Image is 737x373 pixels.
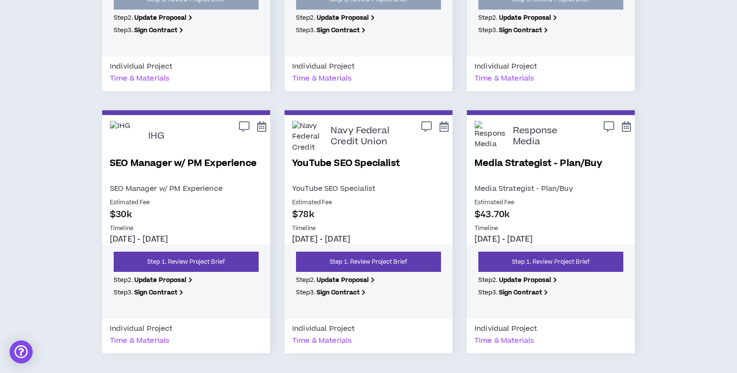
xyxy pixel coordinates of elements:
[114,288,259,297] p: Step 3 .
[110,198,262,207] p: Estimated Fee
[499,288,543,297] b: Sign Contract
[134,288,178,297] b: Sign Contract
[292,198,445,207] p: Estimated Fee
[292,323,355,335] div: Individual Project
[478,288,623,297] p: Step 3 .
[499,276,551,284] b: Update Proposal
[296,13,441,22] p: Step 2 .
[110,208,262,221] p: $30k
[499,26,543,35] b: Sign Contract
[317,26,360,35] b: Sign Contract
[296,252,441,272] a: Step 1. Review Project Brief
[10,340,33,363] div: Open Intercom Messenger
[110,323,173,335] div: Individual Project
[475,60,537,72] div: Individual Project
[134,26,178,35] b: Sign Contract
[114,13,259,22] p: Step 2 .
[478,276,623,284] p: Step 2 .
[292,60,355,72] div: Individual Project
[110,121,141,152] img: IHG
[110,224,262,233] p: Timeline
[331,126,398,147] p: Navy Federal Credit Union
[475,224,627,233] p: Timeline
[110,60,173,72] div: Individual Project
[317,13,369,22] b: Update Proposal
[110,234,262,245] p: [DATE] - [DATE]
[475,157,627,183] a: Media Strategist - Plan/Buy
[513,126,580,147] p: Response Media
[292,183,445,195] p: YouTube SEO Specialist
[134,276,187,284] b: Update Proposal
[292,208,445,221] p: $78k
[317,288,360,297] b: Sign Contract
[114,26,259,35] p: Step 3 .
[110,335,169,347] div: Time & Materials
[475,335,534,347] div: Time & Materials
[296,288,441,297] p: Step 3 .
[292,234,445,245] p: [DATE] - [DATE]
[475,198,627,207] p: Estimated Fee
[475,121,506,152] img: Response Media
[114,252,259,272] a: Step 1. Review Project Brief
[475,72,534,84] div: Time & Materials
[110,72,169,84] div: Time & Materials
[110,183,262,195] p: SEO Manager w/ PM Experience
[499,13,551,22] b: Update Proposal
[478,13,623,22] p: Step 2 .
[478,26,623,35] p: Step 3 .
[475,183,627,195] p: Media Strategist - Plan/Buy
[292,335,352,347] div: Time & Materials
[134,13,187,22] b: Update Proposal
[475,208,627,221] p: $43.70k
[148,131,165,142] p: IHG
[114,276,259,284] p: Step 2 .
[292,72,352,84] div: Time & Materials
[296,276,441,284] p: Step 2 .
[478,252,623,272] a: Step 1. Review Project Brief
[475,234,627,245] p: [DATE] - [DATE]
[292,121,323,152] img: Navy Federal Credit Union
[292,157,445,183] a: YouTube SEO Specialist
[296,26,441,35] p: Step 3 .
[110,157,262,183] a: SEO Manager w/ PM Experience
[317,276,369,284] b: Update Proposal
[475,323,537,335] div: Individual Project
[292,224,445,233] p: Timeline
